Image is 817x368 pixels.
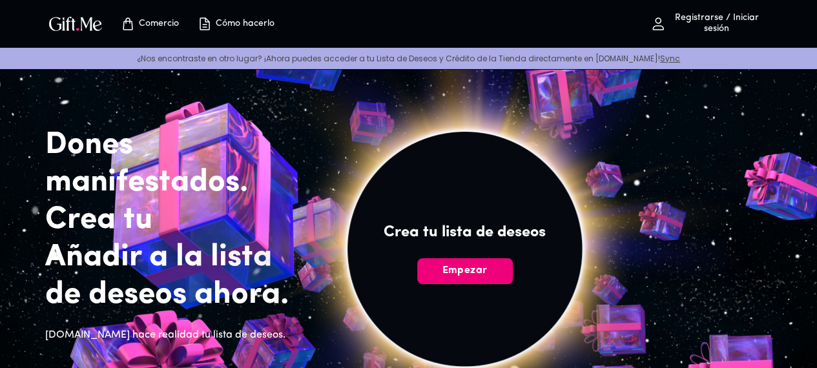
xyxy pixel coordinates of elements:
img: Logotipo de GiftMe [47,14,105,33]
font: Añadir a la lista de deseos ahora. [45,242,289,311]
button: Logotipo de GiftMe [45,16,106,32]
font: Cómo hacerlo [216,19,274,28]
font: [DOMAIN_NAME] hace realidad tu lista de deseos. [45,330,285,340]
a: Sync [660,53,680,64]
button: Empezar [417,258,513,284]
button: Página de la tienda [114,3,185,45]
font: Empezar [442,265,487,276]
button: Cómo hacerlo [200,3,271,45]
font: Crea tu [45,205,152,236]
font: Registrarse / Iniciar sesión [675,13,759,34]
font: Crea tu lista de deseos [384,225,546,240]
img: how-to.svg [197,16,212,32]
font: ¿Nos encontraste en otro lugar? ¡Ahora puedes acceder a tu Lista de Deseos y Crédito de la Tienda... [137,53,660,64]
font: Dones manifestados. [45,130,248,198]
button: Registrarse / Iniciar sesión [643,3,772,45]
font: Comercio [139,19,179,28]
